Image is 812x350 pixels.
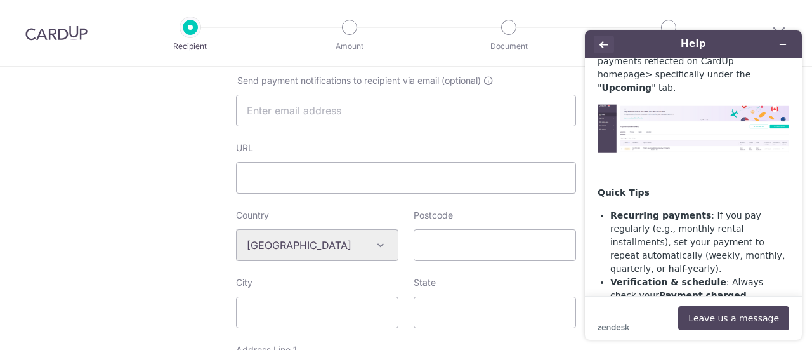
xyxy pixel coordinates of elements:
[236,142,253,154] label: URL
[25,25,88,41] img: CardUp
[236,276,252,289] label: City
[414,276,436,289] label: State
[143,40,237,53] p: Recipient
[303,40,396,53] p: Amount
[414,209,453,222] label: Postcode
[237,74,481,87] span: Send payment notifications to recipient via email (optional)
[575,20,812,350] iframe: Find more information here
[29,9,55,20] span: Help
[236,95,576,126] input: Enter email address
[236,209,269,222] label: Country
[462,40,556,53] p: Document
